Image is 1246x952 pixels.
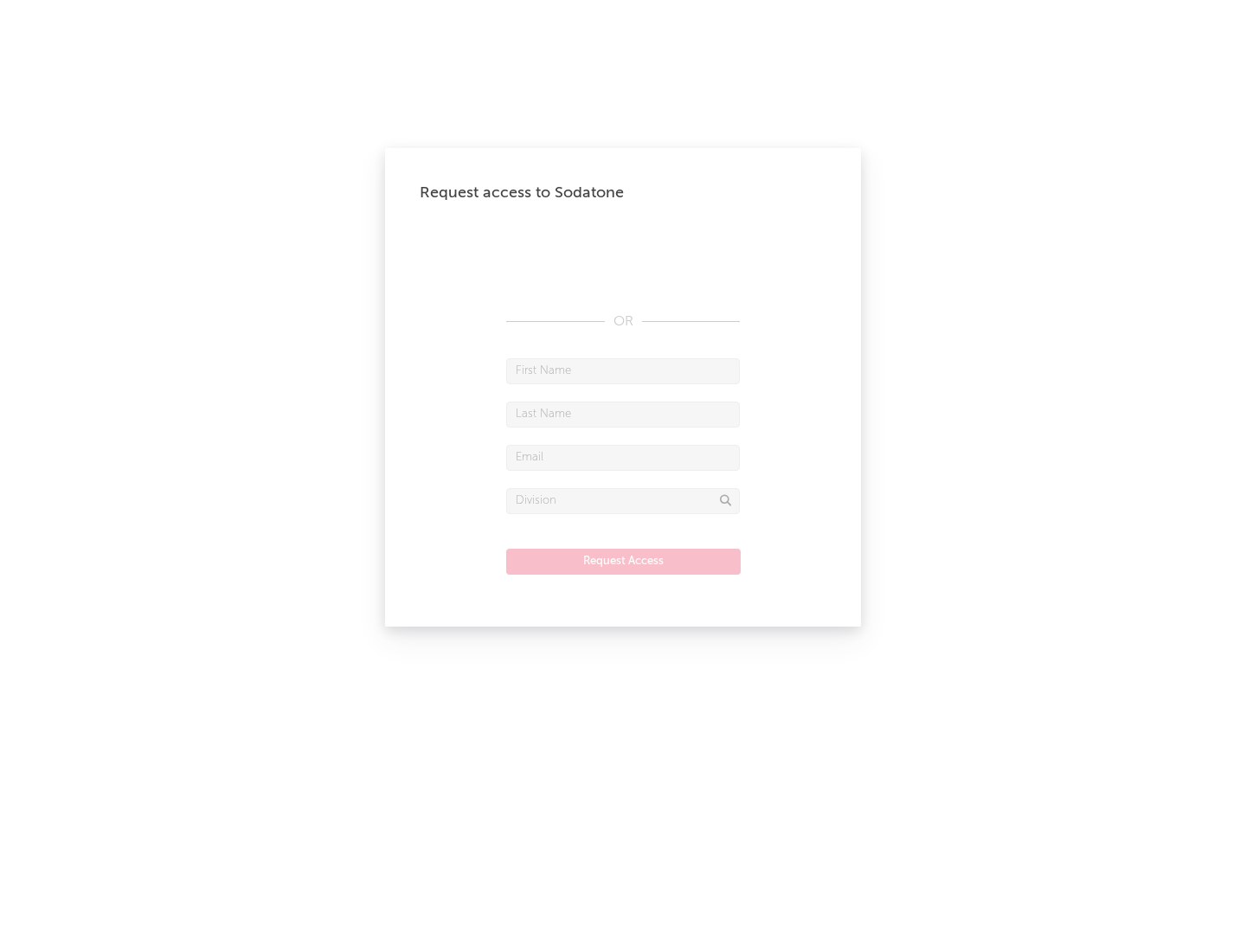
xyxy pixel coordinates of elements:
div: Request access to Sodatone [420,183,826,203]
div: OR [506,312,740,332]
input: Division [506,488,740,514]
button: Request Access [506,549,741,575]
input: Last Name [506,402,740,428]
input: First Name [506,358,740,384]
input: Email [506,445,740,471]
